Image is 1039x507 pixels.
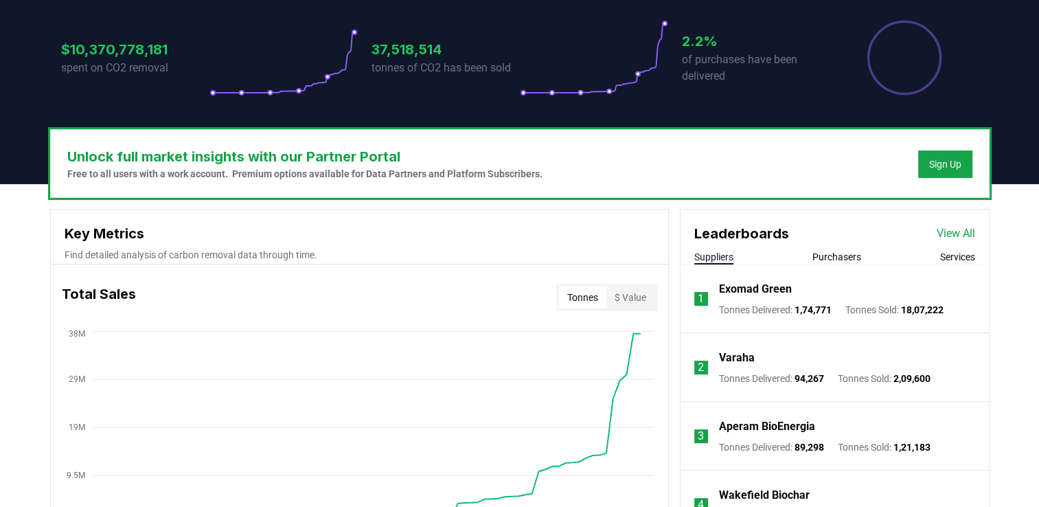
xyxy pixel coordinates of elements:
[682,52,830,84] p: of purchases have been delivered
[719,487,810,504] a: Wakefield Biochar
[719,281,792,297] a: Exomad Green
[372,39,520,60] h3: 37,518,514
[795,442,824,453] span: 89,298
[65,248,654,262] p: Find detailed analysis of carbon removal data through time.
[893,373,930,384] span: 2,09,600
[65,223,654,244] h3: Key Metrics
[719,350,755,366] a: Varaha
[68,374,84,384] tspan: 29M
[606,286,654,308] button: $ Value
[372,60,520,76] p: tonnes of CO2 has been sold
[901,304,944,315] span: 18,07,222
[838,440,930,454] p: Tonnes Sold :
[682,31,830,52] h3: 2.2%
[694,223,789,244] h3: Leaderboards
[812,250,861,264] button: Purchasers
[918,150,972,178] button: Sign Up
[929,157,961,171] a: Sign Up
[795,304,832,315] span: 1,74,771
[66,471,84,480] tspan: 9.5M
[937,225,975,242] a: View All
[694,250,733,264] button: Suppliers
[795,373,824,384] span: 94,267
[61,60,209,76] p: spent on CO2 removal
[61,39,209,60] h3: $10,370,778,181
[719,440,824,454] p: Tonnes Delivered :
[67,167,543,181] p: Free to all users with a work account. Premium options available for Data Partners and Platform S...
[719,303,832,317] p: Tonnes Delivered :
[698,428,704,444] p: 3
[845,303,944,317] p: Tonnes Sold :
[67,146,543,167] h3: Unlock full market insights with our Partner Portal
[68,422,84,432] tspan: 19M
[893,442,930,453] span: 1,21,183
[62,284,136,311] h3: Total Sales
[698,359,704,376] p: 2
[940,250,975,264] button: Services
[838,372,930,385] p: Tonnes Sold :
[68,329,84,339] tspan: 38M
[559,286,606,308] button: Tonnes
[698,291,704,307] p: 1
[719,418,815,435] a: Aperam BioEnergia
[866,19,943,96] div: Percentage of sales delivered
[719,372,824,385] p: Tonnes Delivered :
